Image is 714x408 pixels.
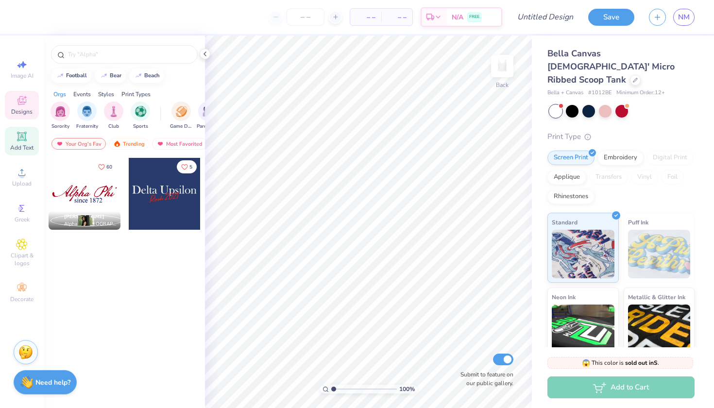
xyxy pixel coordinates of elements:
[51,102,70,130] div: filter for Sorority
[387,12,407,22] span: – –
[12,180,32,187] span: Upload
[661,170,684,185] div: Foil
[547,131,695,142] div: Print Type
[496,81,509,89] div: Back
[82,106,92,117] img: Fraternity Image
[493,56,512,76] img: Back
[189,165,192,170] span: 5
[170,102,192,130] button: filter button
[121,90,151,99] div: Print Types
[53,90,66,99] div: Orgs
[582,358,659,367] span: This color is .
[100,73,108,79] img: trend_line.gif
[95,68,126,83] button: bear
[547,170,586,185] div: Applique
[197,102,219,130] div: filter for Parent's Weekend
[64,213,104,220] span: [PERSON_NAME]
[510,7,581,27] input: Untitled Design
[469,14,479,20] span: FREE
[144,73,160,78] div: beach
[51,68,91,83] button: football
[76,102,98,130] div: filter for Fraternity
[170,123,192,130] span: Game Day
[110,73,121,78] div: bear
[76,102,98,130] button: filter button
[582,358,590,368] span: 😱
[628,230,691,278] img: Puff Ink
[673,9,695,26] a: NM
[15,216,30,223] span: Greek
[552,217,578,227] span: Standard
[55,106,66,117] img: Sorority Image
[547,189,595,204] div: Rhinestones
[588,89,612,97] span: # 1012BE
[455,370,513,388] label: Submit to feature on our public gallery.
[131,102,150,130] div: filter for Sports
[5,252,39,267] span: Clipart & logos
[109,138,149,150] div: Trending
[108,106,119,117] img: Club Image
[287,8,324,26] input: – –
[51,138,106,150] div: Your Org's Fav
[11,108,33,116] span: Designs
[135,73,142,79] img: trend_line.gif
[35,378,70,387] strong: Need help?
[616,89,665,97] span: Minimum Order: 12 +
[156,140,164,147] img: most_fav.gif
[106,165,112,170] span: 60
[10,144,34,152] span: Add Text
[131,102,150,130] button: filter button
[589,170,628,185] div: Transfers
[547,48,675,85] span: Bella Canvas [DEMOGRAPHIC_DATA]' Micro Ribbed Scoop Tank
[646,151,694,165] div: Digital Print
[56,73,64,79] img: trend_line.gif
[76,123,98,130] span: Fraternity
[98,90,114,99] div: Styles
[73,90,91,99] div: Events
[56,140,64,147] img: most_fav.gif
[129,68,164,83] button: beach
[66,73,87,78] div: football
[152,138,207,150] div: Most Favorited
[177,160,197,173] button: Like
[108,123,119,130] span: Club
[628,305,691,353] img: Metallic & Glitter Ink
[197,123,219,130] span: Parent's Weekend
[628,292,685,302] span: Metallic & Glitter Ink
[631,170,658,185] div: Vinyl
[452,12,463,22] span: N/A
[170,102,192,130] div: filter for Game Day
[399,385,415,393] span: 100 %
[133,123,148,130] span: Sports
[625,359,658,367] strong: sold out in S
[113,140,121,147] img: trending.gif
[552,292,576,302] span: Neon Ink
[588,9,634,26] button: Save
[104,102,123,130] button: filter button
[135,106,146,117] img: Sports Image
[64,221,117,228] span: Alpha Phi, [GEOGRAPHIC_DATA][US_STATE]
[10,295,34,303] span: Decorate
[678,12,690,23] span: NM
[597,151,644,165] div: Embroidery
[203,106,214,117] img: Parent's Weekend Image
[547,151,595,165] div: Screen Print
[552,230,614,278] img: Standard
[11,72,34,80] span: Image AI
[547,89,583,97] span: Bella + Canvas
[176,106,187,117] img: Game Day Image
[628,217,648,227] span: Puff Ink
[51,102,70,130] button: filter button
[104,102,123,130] div: filter for Club
[356,12,375,22] span: – –
[94,160,117,173] button: Like
[197,102,219,130] button: filter button
[67,50,191,59] input: Try "Alpha"
[51,123,69,130] span: Sorority
[552,305,614,353] img: Neon Ink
